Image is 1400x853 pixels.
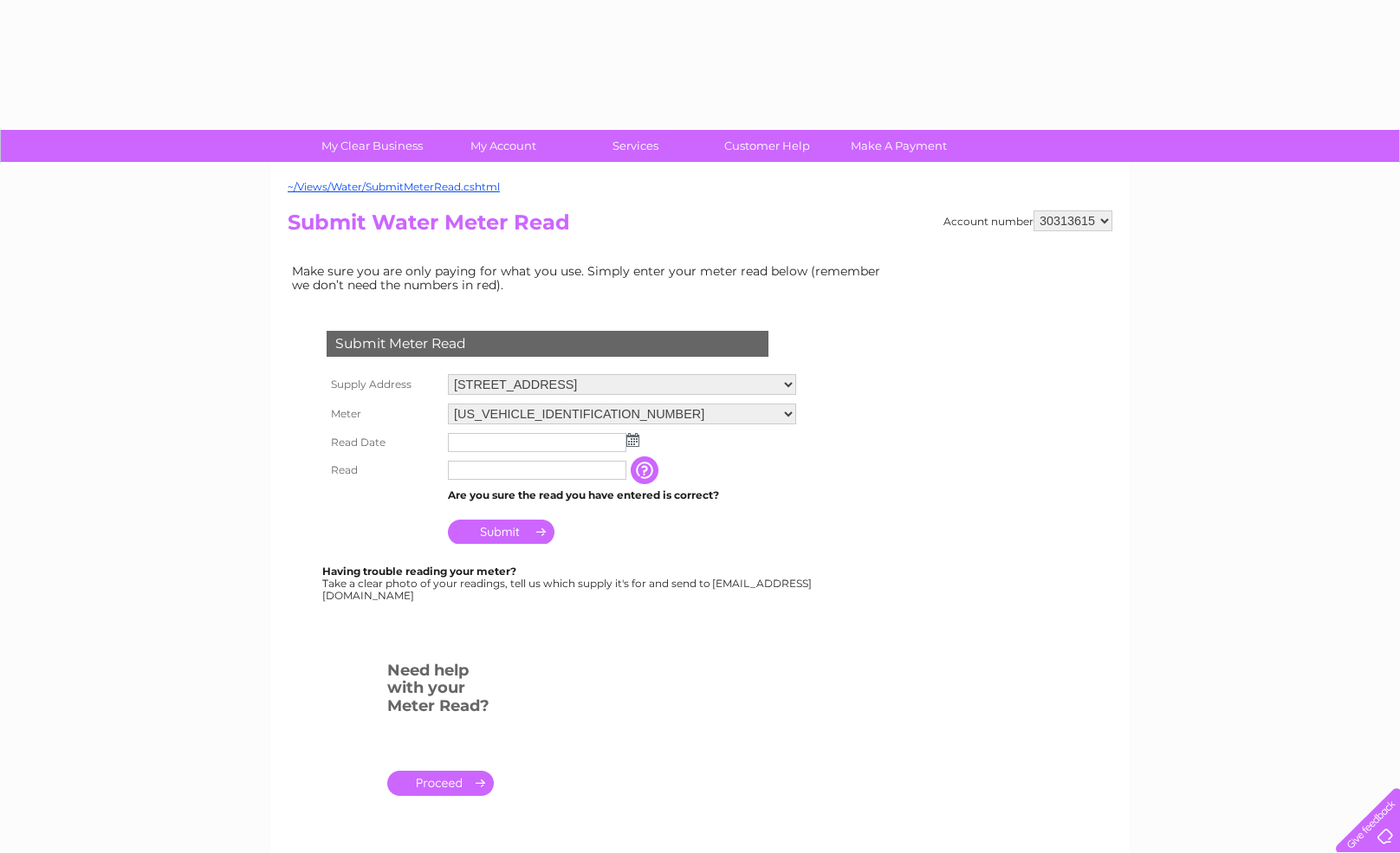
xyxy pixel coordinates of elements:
[432,130,575,162] a: My Account
[696,130,839,162] a: Customer Help
[322,565,516,578] b: Having trouble reading your meter?
[322,565,814,601] div: Take a clear photo of your readings, tell us which supply it's for and send to [EMAIL_ADDRESS][DO...
[564,130,707,162] a: Services
[322,399,444,429] th: Meter
[322,370,444,399] th: Supply Address
[301,130,444,162] a: My Clear Business
[322,456,444,484] th: Read
[288,210,1112,243] h2: Submit Water Meter Read
[327,331,768,357] div: Submit Meter Read
[827,130,970,162] a: Make A Payment
[631,456,662,484] input: Information
[288,180,500,193] a: ~/Views/Water/SubmitMeterRead.cshtml
[322,429,444,456] th: Read Date
[387,771,494,796] a: .
[626,433,639,447] img: ...
[288,260,894,296] td: Make sure you are only paying for what you use. Simply enter your meter read below (remember we d...
[387,658,494,724] h3: Need help with your Meter Read?
[943,210,1112,231] div: Account number
[448,520,554,544] input: Submit
[444,484,800,507] td: Are you sure the read you have entered is correct?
